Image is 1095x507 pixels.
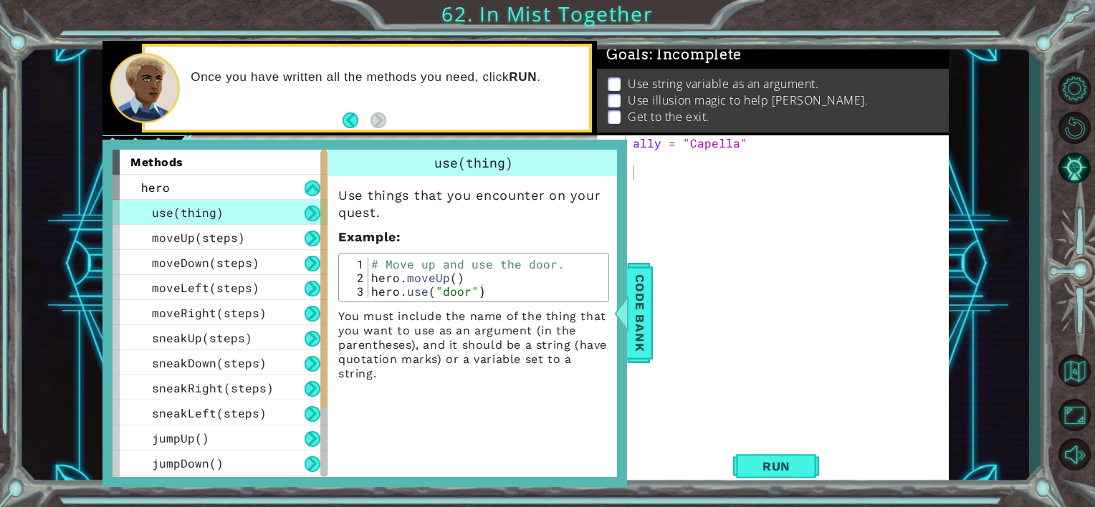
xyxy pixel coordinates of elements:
[338,187,609,221] p: Use things that you encounter on your quest.
[628,92,869,108] p: Use illusion magic to help [PERSON_NAME].
[152,430,209,445] span: jumpUp()
[733,449,819,484] button: Shift+Enter: Run current code.
[191,69,579,85] p: Once you have written all the methods you need, click .
[152,305,267,320] span: moveRight(steps)
[338,229,401,244] strong: :
[113,150,327,175] div: methods
[338,309,609,381] p: You must include the name of the thing that you want to use as an argument (in the parentheses), ...
[152,230,245,245] span: moveUp(steps)
[1053,350,1095,392] button: Back to Map
[600,137,626,153] div: 1
[370,112,386,128] button: Next
[343,271,368,284] div: 2
[628,109,709,125] p: Get to the exit.
[1053,437,1095,472] button: Mute
[152,205,224,220] span: use(thing)
[606,46,742,64] span: Goals
[130,155,183,169] span: methods
[343,284,368,298] div: 3
[628,269,651,357] span: Code Bank
[1053,150,1095,185] button: AI Hint
[152,455,224,470] span: jumpDown()
[152,355,267,370] span: sneakDown(steps)
[1053,110,1095,145] button: Restart Level
[152,280,259,295] span: moveLeft(steps)
[1053,397,1095,433] button: Maximize Browser
[152,255,259,270] span: moveDown(steps)
[1053,348,1095,395] a: Back to Map
[343,257,368,271] div: 1
[1053,71,1095,106] button: Level Options
[509,70,537,84] strong: RUN
[748,459,805,473] span: Run
[628,76,818,92] p: Use string variable as an argument.
[343,112,370,128] button: Back
[152,330,252,345] span: sneakUp(steps)
[141,180,170,195] span: hero
[152,405,267,420] span: sneakLeft(steps)
[338,229,396,244] span: Example
[152,380,274,395] span: sneakRight(steps)
[649,46,742,63] span: : Incomplete
[328,150,619,176] div: use(thing)
[434,154,513,171] span: use(thing)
